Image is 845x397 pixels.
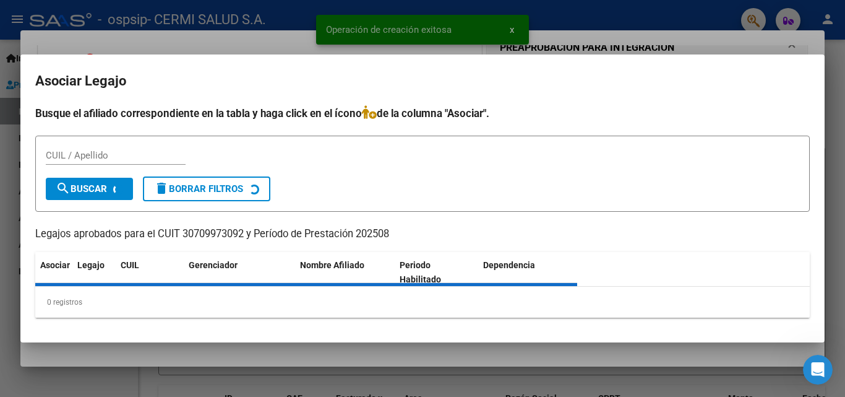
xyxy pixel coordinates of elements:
mat-icon: delete [154,181,169,196]
mat-icon: search [56,181,71,196]
span: Dependencia [483,260,535,270]
span: Periodo Habilitado [400,260,441,284]
span: Buscar [56,183,107,194]
div: 0 registros [35,287,810,318]
datatable-header-cell: Periodo Habilitado [395,252,478,293]
p: Legajos aprobados para el CUIT 30709973092 y Período de Prestación 202508 [35,227,810,242]
span: Nombre Afiliado [300,260,364,270]
datatable-header-cell: CUIL [116,252,184,293]
datatable-header-cell: Asociar [35,252,72,293]
datatable-header-cell: Nombre Afiliado [295,252,395,293]
datatable-header-cell: Dependencia [478,252,578,293]
button: Borrar Filtros [143,177,270,201]
span: CUIL [121,260,139,270]
iframe: Intercom live chat [803,355,833,385]
span: Gerenciador [189,260,238,270]
h2: Asociar Legajo [35,69,810,93]
span: Borrar Filtros [154,183,243,194]
span: Asociar [40,260,70,270]
datatable-header-cell: Legajo [72,252,116,293]
h4: Busque el afiliado correspondiente en la tabla y haga click en el ícono de la columna "Asociar". [35,105,810,121]
button: Buscar [46,178,133,200]
span: Legajo [77,260,105,270]
datatable-header-cell: Gerenciador [184,252,295,293]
